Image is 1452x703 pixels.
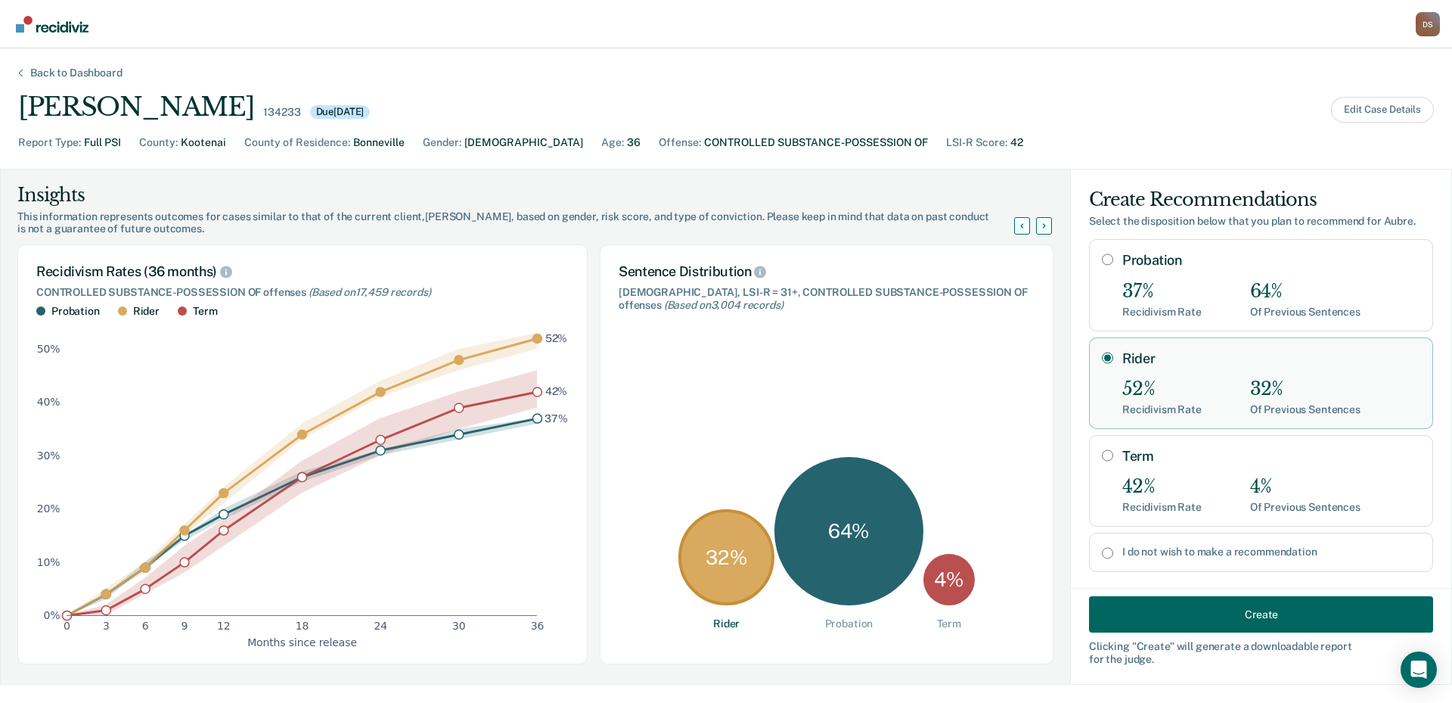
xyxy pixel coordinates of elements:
div: 42 [1010,135,1023,151]
div: Select the disposition below that you plan to recommend for Aubre . [1089,215,1433,228]
div: CONTROLLED SUBSTANCE-POSSESSION OF offenses [36,286,569,299]
div: D S [1416,12,1440,36]
text: Months since release [247,636,357,648]
div: Due [DATE] [310,105,371,119]
div: Probation [51,305,100,318]
div: Full PSI [84,135,121,151]
text: 9 [181,620,188,632]
div: 36 [627,135,641,151]
label: I do not wish to make a recommendation [1122,546,1420,558]
text: 10% [37,555,60,568]
div: Insights [17,183,1032,207]
g: text [544,332,568,425]
div: Report Type : [18,135,81,151]
span: (Based on 17,459 records ) [309,286,431,298]
div: Open Intercom Messenger [1401,652,1437,688]
div: 64% [1250,281,1360,303]
div: Back to Dashboard [12,67,141,79]
div: Probation [825,617,873,630]
div: [PERSON_NAME] [18,92,254,123]
button: Edit Case Details [1331,97,1434,123]
span: (Based on 3,004 records ) [664,299,783,311]
g: x-axis tick label [64,620,544,632]
div: Of Previous Sentences [1250,403,1360,416]
text: 30% [37,449,60,461]
text: 24 [374,620,387,632]
text: 20% [37,502,60,515]
text: 36 [531,620,544,632]
text: 0% [44,609,60,621]
text: 30 [452,620,466,632]
button: Profile dropdown button [1416,12,1440,36]
div: 64 % [774,457,923,605]
div: Recidivism Rate [1122,306,1202,319]
div: 37% [1122,281,1202,303]
div: Recidivism Rate [1122,501,1202,514]
label: Rider [1122,350,1420,367]
g: dot [63,334,542,620]
img: Recidiviz [16,16,88,33]
div: LSI-R Score : [946,135,1007,151]
div: This information represents outcomes for cases similar to that of the current client, [PERSON_NAM... [17,210,1032,236]
div: [DEMOGRAPHIC_DATA] [464,135,583,151]
div: Kootenai [181,135,226,151]
text: 42% [545,385,568,397]
div: 52% [1122,378,1202,400]
div: CONTROLLED SUBSTANCE-POSSESSION OF [704,135,928,151]
div: County of Residence : [244,135,350,151]
div: Recidivism Rates (36 months) [36,263,569,280]
div: 42% [1122,476,1202,498]
div: 32% [1250,378,1360,400]
text: 18 [296,620,309,632]
div: Offense : [659,135,701,151]
text: 12 [217,620,231,632]
label: Probation [1122,252,1420,269]
div: 4 % [923,554,975,605]
div: Of Previous Sentences [1250,306,1360,319]
div: 134233 [263,106,300,119]
div: Age : [601,135,624,151]
g: x-axis label [247,636,357,648]
text: 37% [544,412,568,424]
g: y-axis tick label [37,343,60,621]
div: Of Previous Sentences [1250,501,1360,514]
div: Bonneville [353,135,405,151]
text: 52% [545,332,568,344]
text: 0 [64,620,70,632]
label: Term [1122,448,1420,465]
div: Gender : [423,135,461,151]
div: Create Recommendations [1089,188,1433,212]
div: Term [937,617,961,630]
div: County : [139,135,178,151]
div: Recidivism Rate [1122,403,1202,416]
text: 6 [142,620,149,632]
text: 3 [103,620,110,632]
div: Sentence Distribution [619,263,1035,280]
g: area [67,333,537,615]
text: 40% [37,396,60,408]
div: Rider [133,305,160,318]
div: Clicking " Create " will generate a downloadable report for the judge. [1089,640,1433,666]
button: Create [1089,596,1433,633]
div: Term [193,305,217,318]
div: Rider [713,617,740,630]
text: 50% [37,343,60,355]
div: 32 % [678,509,774,605]
div: [DEMOGRAPHIC_DATA], LSI-R = 31+, CONTROLLED SUBSTANCE-POSSESSION OF offenses [619,286,1035,312]
div: 4% [1250,476,1360,498]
